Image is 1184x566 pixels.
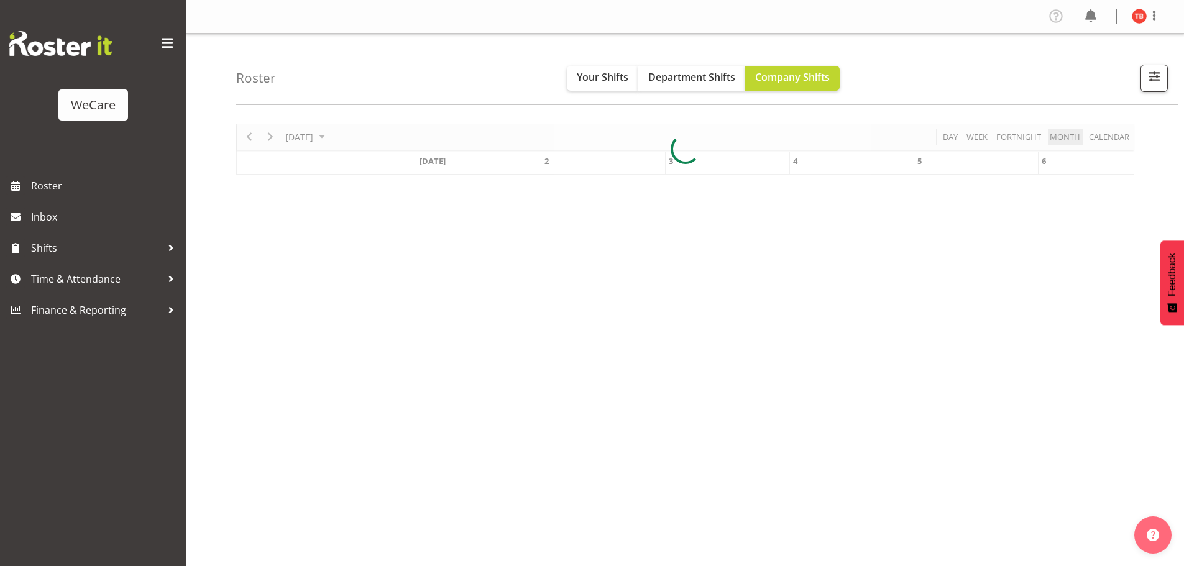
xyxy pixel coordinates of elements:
button: Filter Shifts [1140,65,1168,92]
img: help-xxl-2.png [1147,529,1159,541]
img: tyla-boyd11707.jpg [1132,9,1147,24]
span: Time & Attendance [31,270,162,288]
span: Roster [31,176,180,195]
h4: Roster [236,71,276,85]
button: Feedback - Show survey [1160,240,1184,325]
img: Rosterit website logo [9,31,112,56]
div: WeCare [71,96,116,114]
span: Department Shifts [648,70,735,84]
span: Finance & Reporting [31,301,162,319]
button: Department Shifts [638,66,745,91]
button: Company Shifts [745,66,840,91]
span: Feedback [1167,253,1178,296]
button: Your Shifts [567,66,638,91]
span: Shifts [31,239,162,257]
span: Your Shifts [577,70,628,84]
span: Company Shifts [755,70,830,84]
span: Inbox [31,208,180,226]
